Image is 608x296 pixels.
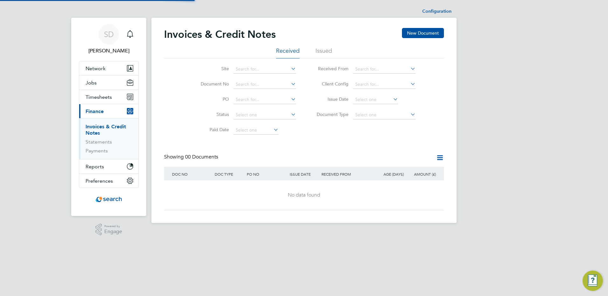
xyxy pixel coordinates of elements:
img: searchconsultancy-logo-retina.png [96,194,122,205]
h2: Invoices & Credit Notes [164,28,276,41]
span: SD [104,30,114,38]
label: Received From [312,66,349,71]
input: Search for... [233,65,296,74]
li: Received [276,47,300,58]
div: ISSUE DATE [288,167,320,181]
label: Document No [192,81,229,87]
a: Powered byEngage [95,224,122,236]
span: Finance [86,108,104,114]
span: Network [86,65,106,71]
a: Go to home page [79,194,139,205]
li: Configuration [422,5,452,18]
div: Finance [79,118,138,159]
span: Reports [86,164,104,170]
a: Statements [86,139,112,145]
div: DOC NO [170,167,213,181]
input: Search for... [233,95,296,104]
a: Payments [86,148,108,154]
button: Finance [79,104,138,118]
label: Paid Date [192,127,229,132]
div: No data found [170,192,438,198]
label: Document Type [312,111,349,117]
button: Timesheets [79,90,138,104]
input: Search for... [353,65,416,74]
label: Issue Date [312,96,349,102]
span: Jobs [86,80,97,86]
label: Status [192,111,229,117]
span: Powered by [104,224,122,229]
button: Jobs [79,76,138,90]
a: SD[PERSON_NAME] [79,24,139,55]
button: Preferences [79,174,138,188]
div: RECEIVED FROM [320,167,373,181]
div: AGE (DAYS) [373,167,405,181]
label: Site [192,66,229,71]
span: Stephen Dowie [79,47,139,55]
button: Network [79,61,138,75]
input: Select one [353,111,416,119]
div: PO NO [245,167,288,181]
input: Select one [353,95,398,104]
button: Engage Resource Center [583,271,603,291]
div: AMOUNT (£) [405,167,438,181]
input: Select one [233,126,279,135]
a: Invoices & Credit Notes [86,124,126,136]
input: Search for... [233,80,296,89]
span: 00 Documents [185,154,218,160]
button: Reports [79,159,138,173]
div: Showing [164,154,219,160]
div: DOC TYPE [213,167,245,181]
input: Select one [233,111,296,119]
nav: Main navigation [71,18,146,216]
input: Search for... [353,80,416,89]
span: Engage [104,229,122,234]
label: PO [192,96,229,102]
label: Client Config [312,81,349,87]
li: Issued [315,47,332,58]
span: Timesheets [86,94,112,100]
button: New Document [402,28,444,38]
span: Preferences [86,178,113,184]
